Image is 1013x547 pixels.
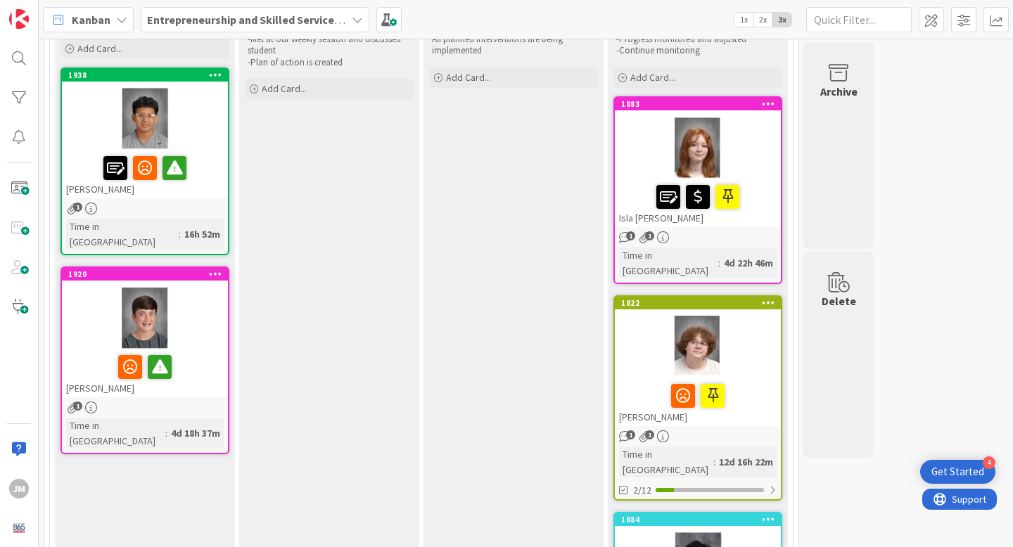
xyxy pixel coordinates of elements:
span: 1 [626,430,635,439]
div: Delete [822,292,856,309]
div: 1938[PERSON_NAME] [62,69,228,198]
span: 1 [73,202,82,212]
div: [PERSON_NAME] [62,349,228,397]
div: Time in [GEOGRAPHIC_DATA] [619,247,718,278]
div: 1920 [62,268,228,281]
p: All planned interventions are being implemented [432,34,595,57]
div: Time in [GEOGRAPHIC_DATA] [619,446,713,477]
span: : [179,226,181,242]
div: 1883Isla [PERSON_NAME] [615,98,781,227]
p: -Continue monitoring [616,45,779,56]
div: 4d 22h 46m [720,255,777,271]
div: Time in [GEOGRAPHIC_DATA] [66,418,165,449]
div: 1938 [68,70,228,80]
span: 1 [645,430,654,439]
span: 1x [734,13,753,27]
div: 1920[PERSON_NAME] [62,268,228,397]
div: Isla [PERSON_NAME] [615,179,781,227]
div: Time in [GEOGRAPHIC_DATA] [66,219,179,250]
div: Get Started [931,465,984,479]
b: Entrepreneurship and Skilled Services Interventions - [DATE]-[DATE] [147,13,491,27]
div: 1822 [615,297,781,309]
div: 1822[PERSON_NAME] [615,297,781,426]
span: : [718,255,720,271]
a: 1883Isla [PERSON_NAME]Time in [GEOGRAPHIC_DATA]:4d 22h 46m [613,96,782,284]
div: 1884 [621,515,781,525]
span: Add Card... [630,71,675,84]
span: 1 [645,231,654,240]
p: -Met at our weekly session and discussed student [248,34,411,57]
span: 1 [626,231,635,240]
img: Visit kanbanzone.com [9,9,29,29]
div: Open Get Started checklist, remaining modules: 4 [920,460,995,484]
div: 1883 [615,98,781,110]
div: 4 [983,456,995,469]
p: -Plan of action is created [248,57,411,68]
span: 2/12 [633,483,651,498]
a: 1938[PERSON_NAME]Time in [GEOGRAPHIC_DATA]:16h 52m [60,67,229,255]
span: 1 [73,401,82,411]
div: 16h 52m [181,226,224,242]
span: : [165,425,167,441]
span: : [713,454,715,470]
span: Add Card... [262,82,307,95]
div: 1920 [68,269,228,279]
div: 1822 [621,298,781,308]
div: 4d 18h 37m [167,425,224,441]
input: Quick Filter... [806,7,912,32]
span: Add Card... [446,71,491,84]
span: 2x [753,13,772,27]
div: 1884 [615,513,781,526]
span: 3x [772,13,791,27]
span: Add Card... [77,42,122,55]
div: [PERSON_NAME] [615,378,781,426]
div: JM [9,479,29,498]
a: 1822[PERSON_NAME]Time in [GEOGRAPHIC_DATA]:12d 16h 22m2/12 [613,295,782,501]
div: 12d 16h 22m [715,454,777,470]
div: 1883 [621,99,781,109]
a: 1920[PERSON_NAME]Time in [GEOGRAPHIC_DATA]:4d 18h 37m [60,266,229,454]
img: avatar [9,518,29,538]
div: [PERSON_NAME] [62,150,228,198]
div: 1938 [62,69,228,82]
div: Archive [820,83,858,100]
span: Kanban [72,11,110,28]
span: Support [30,2,64,19]
p: -Progress monitored and adjusted [616,34,779,45]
